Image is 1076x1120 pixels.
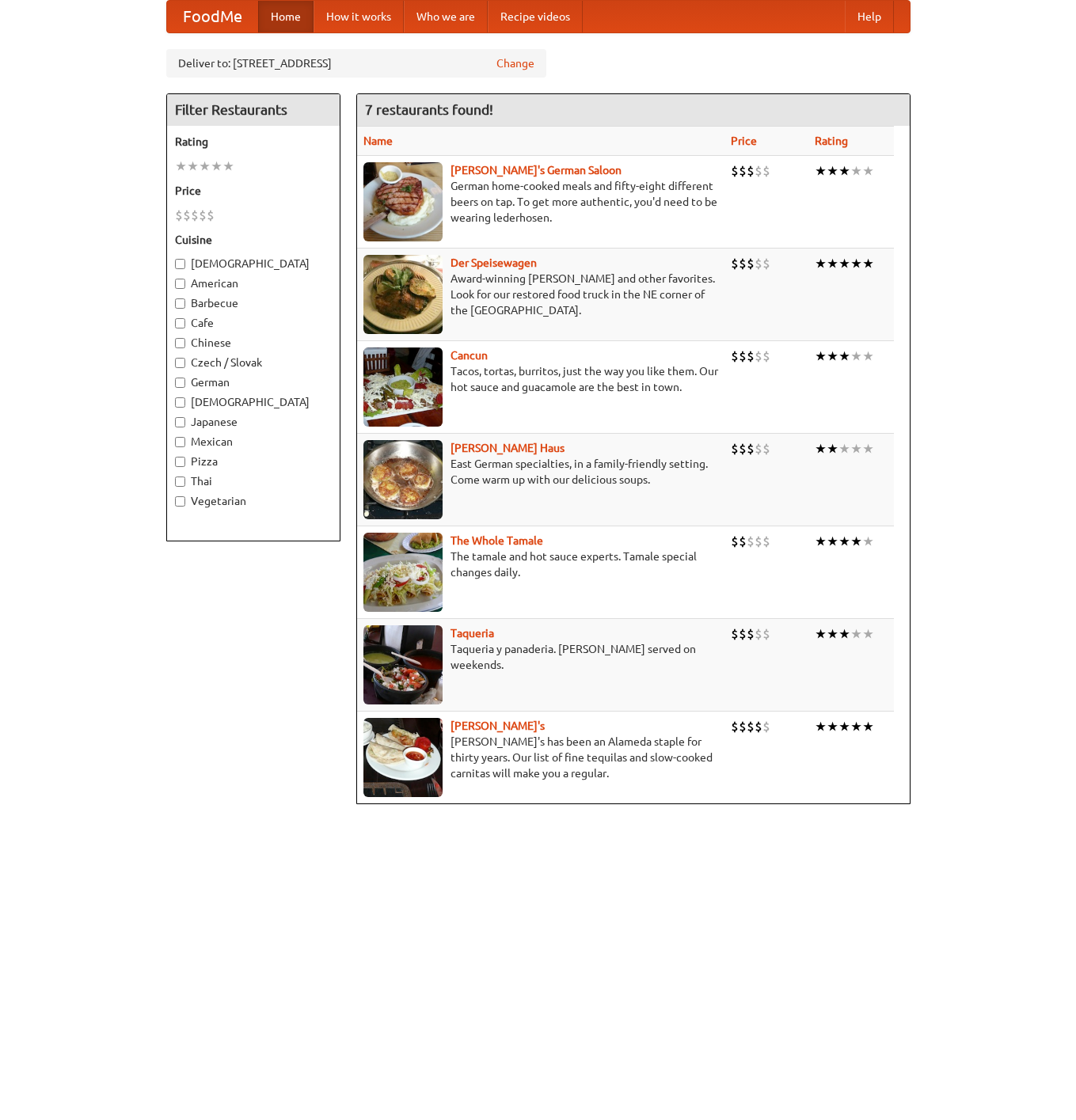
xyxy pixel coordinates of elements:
[167,94,340,126] h4: Filter Restaurants
[175,183,332,199] h5: Price
[175,378,185,388] input: German
[451,256,537,269] b: Der Speisewagen
[739,625,747,643] li: $
[739,162,747,180] li: $
[363,162,443,241] img: esthers.jpg
[175,358,185,368] input: Czech / Slovak
[363,135,393,147] a: Name
[850,533,862,550] li: ★
[827,533,838,550] li: ★
[488,1,583,32] a: Recipe videos
[827,718,838,735] li: ★
[363,255,443,334] img: speisewagen.jpg
[762,347,770,365] li: $
[175,417,185,427] input: Japanese
[363,549,718,580] p: The tamale and hot sauce experts. Tamale special changes daily.
[747,162,755,180] li: $
[747,347,755,365] li: $
[175,315,332,331] label: Cafe
[363,641,718,673] p: Taqueria y panaderia. [PERSON_NAME] served on weekends.
[845,1,894,32] a: Help
[862,255,874,272] li: ★
[451,719,545,732] a: [PERSON_NAME]'s
[850,625,862,643] li: ★
[363,440,443,519] img: kohlhaus.jpg
[191,207,199,224] li: $
[731,162,739,180] li: $
[451,349,488,362] a: Cancun
[363,718,443,797] img: pedros.jpg
[815,135,848,147] a: Rating
[175,207,183,224] li: $
[815,347,827,365] li: ★
[363,178,718,226] p: German home-cooked meals and fifty-eight different beers on tap. To get more authentic, you'd nee...
[199,207,207,224] li: $
[199,158,211,175] li: ★
[747,440,755,457] li: $
[175,374,332,390] label: German
[731,440,739,457] li: $
[739,347,747,365] li: $
[175,134,332,150] h5: Rating
[762,625,770,643] li: $
[451,442,565,454] a: [PERSON_NAME] Haus
[827,625,838,643] li: ★
[838,255,850,272] li: ★
[850,162,862,180] li: ★
[363,347,443,427] img: cancun.jpg
[815,440,827,457] li: ★
[731,255,739,272] li: $
[815,625,827,643] li: ★
[862,533,874,550] li: ★
[363,625,443,704] img: taqueria.jpg
[862,625,874,643] li: ★
[838,533,850,550] li: ★
[815,255,827,272] li: ★
[739,533,747,550] li: $
[175,394,332,410] label: [DEMOGRAPHIC_DATA]
[314,1,404,32] a: How it works
[207,207,215,224] li: $
[815,718,827,735] li: ★
[166,49,546,78] div: Deliver to: [STREET_ADDRESS]
[451,627,494,640] a: Taqueria
[363,533,443,612] img: wholetamale.jpg
[731,135,757,147] a: Price
[183,207,191,224] li: $
[175,158,187,175] li: ★
[747,533,755,550] li: $
[731,347,739,365] li: $
[827,255,838,272] li: ★
[747,718,755,735] li: $
[762,162,770,180] li: $
[175,259,185,269] input: [DEMOGRAPHIC_DATA]
[175,355,332,370] label: Czech / Slovak
[175,434,332,450] label: Mexican
[496,55,534,71] a: Change
[363,363,718,395] p: Tacos, tortas, burritos, just the way you like them. Our hot sauce and guacamole are the best in ...
[258,1,314,32] a: Home
[211,158,222,175] li: ★
[739,718,747,735] li: $
[175,473,332,489] label: Thai
[827,440,838,457] li: ★
[451,164,622,177] a: [PERSON_NAME]'s German Saloon
[762,255,770,272] li: $
[850,440,862,457] li: ★
[451,534,543,547] a: The Whole Tamale
[175,318,185,328] input: Cafe
[187,158,199,175] li: ★
[175,256,332,271] label: [DEMOGRAPHIC_DATA]
[175,275,332,291] label: American
[167,1,258,32] a: FoodMe
[365,102,493,117] ng-pluralize: 7 restaurants found!
[755,347,762,365] li: $
[175,414,332,430] label: Japanese
[850,255,862,272] li: ★
[363,734,718,781] p: [PERSON_NAME]'s has been an Alameda staple for thirty years. Our list of fine tequilas and slow-c...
